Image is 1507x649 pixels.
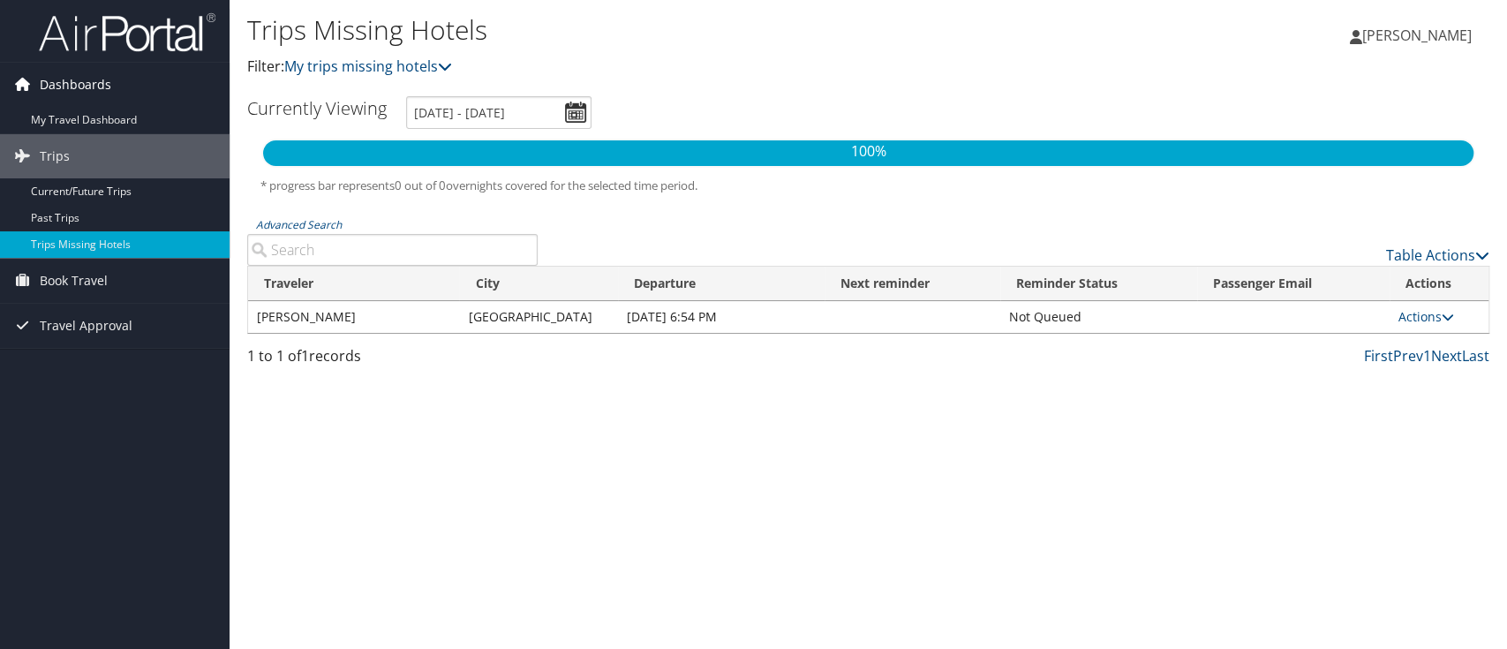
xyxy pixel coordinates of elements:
[459,301,618,333] td: [GEOGRAPHIC_DATA]
[1197,267,1390,301] th: Passenger Email: activate to sort column ascending
[40,63,111,107] span: Dashboards
[1431,346,1462,366] a: Next
[248,267,459,301] th: Traveler: activate to sort column ascending
[459,267,618,301] th: City: activate to sort column ascending
[260,177,1476,194] h5: * progress bar represents overnights covered for the selected time period.
[1350,9,1489,62] a: [PERSON_NAME]
[406,96,591,129] input: [DATE] - [DATE]
[40,304,132,348] span: Travel Approval
[248,301,459,333] td: [PERSON_NAME]
[1390,267,1488,301] th: Actions
[40,134,70,178] span: Trips
[1000,301,1197,333] td: Not Queued
[247,234,538,266] input: Advanced Search
[618,301,825,333] td: [DATE] 6:54 PM
[1000,267,1197,301] th: Reminder Status
[247,96,387,120] h3: Currently Viewing
[1362,26,1472,45] span: [PERSON_NAME]
[247,56,1075,79] p: Filter:
[284,57,452,76] a: My trips missing hotels
[1462,346,1489,366] a: Last
[618,267,825,301] th: Departure: activate to sort column descending
[825,267,1000,301] th: Next reminder
[40,259,108,303] span: Book Travel
[395,177,446,193] span: 0 out of 0
[247,11,1075,49] h1: Trips Missing Hotels
[1364,346,1393,366] a: First
[247,345,538,375] div: 1 to 1 of records
[1398,308,1454,325] a: Actions
[263,140,1473,163] p: 100%
[256,217,342,232] a: Advanced Search
[1386,245,1489,265] a: Table Actions
[1423,346,1431,366] a: 1
[301,346,309,366] span: 1
[39,11,215,53] img: airportal-logo.png
[1393,346,1423,366] a: Prev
